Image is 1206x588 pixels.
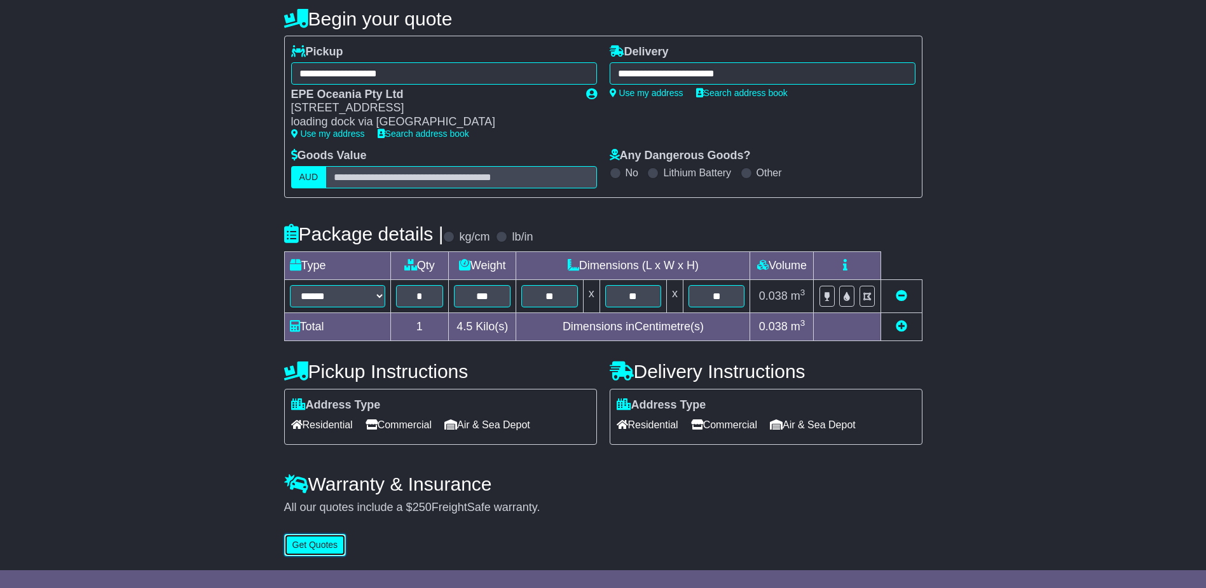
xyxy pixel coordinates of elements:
span: Residential [291,415,353,435]
span: 250 [413,501,432,514]
td: Dimensions in Centimetre(s) [516,312,750,340]
span: 0.038 [759,290,788,302]
span: Air & Sea Depot [444,415,530,435]
td: Type [284,251,390,279]
a: Use my address [610,88,683,98]
td: Kilo(s) [449,312,516,340]
div: loading dock via [GEOGRAPHIC_DATA] [291,115,573,129]
label: AUD [291,166,327,188]
label: No [626,167,638,179]
td: x [583,279,600,312]
td: 1 [390,312,449,340]
span: 0.038 [759,320,788,333]
h4: Delivery Instructions [610,361,922,382]
button: Get Quotes [284,534,346,556]
span: m [791,320,805,333]
label: Address Type [291,398,381,412]
div: All our quotes include a $ FreightSafe warranty. [284,501,922,515]
td: Weight [449,251,516,279]
sup: 3 [800,318,805,328]
td: Dimensions (L x W x H) [516,251,750,279]
a: Search address book [378,129,469,139]
h4: Warranty & Insurance [284,473,922,494]
label: Any Dangerous Goods? [610,149,751,163]
sup: 3 [800,288,805,297]
label: Other [757,167,782,179]
td: Volume [750,251,814,279]
span: Air & Sea Depot [770,415,856,435]
label: lb/in [512,230,533,244]
label: Pickup [291,45,343,59]
span: Residential [617,415,678,435]
label: Delivery [610,45,669,59]
span: m [791,290,805,302]
label: kg/cm [459,230,490,244]
span: Commercial [691,415,757,435]
div: [STREET_ADDRESS] [291,101,573,115]
a: Remove this item [896,290,907,302]
label: Goods Value [291,149,367,163]
h4: Begin your quote [284,8,922,29]
label: Address Type [617,398,706,412]
label: Lithium Battery [663,167,731,179]
span: 4.5 [456,320,472,333]
h4: Package details | [284,223,444,244]
div: EPE Oceania Pty Ltd [291,88,573,102]
a: Search address book [696,88,788,98]
td: Qty [390,251,449,279]
a: Add new item [896,320,907,333]
span: Commercial [366,415,432,435]
h4: Pickup Instructions [284,361,597,382]
a: Use my address [291,129,365,139]
td: Total [284,312,390,340]
td: x [667,279,683,312]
